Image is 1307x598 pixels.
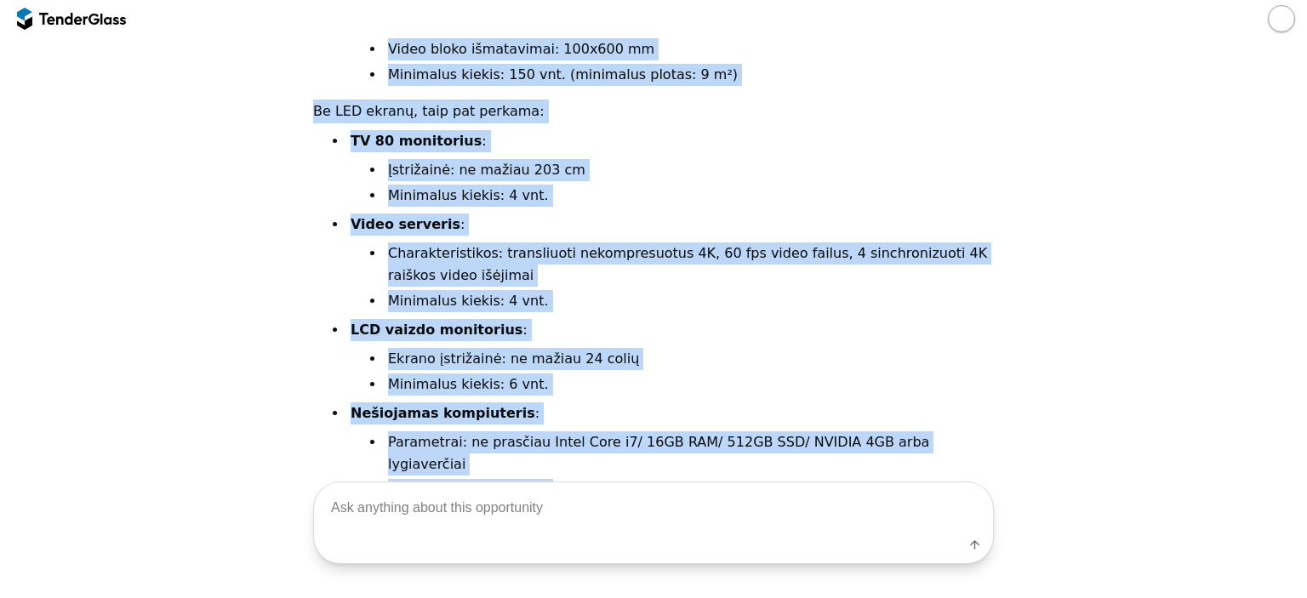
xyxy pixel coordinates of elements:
[385,290,994,312] li: Minimalus kiekis: 4 vnt.
[385,242,994,287] li: Charakteristikos: transliuoti nekompresuotus 4K, 60 fps video failus, 4 sinchronizuoti 4K raiškos...
[351,405,535,421] strong: Nešiojamas kompiuteris
[351,133,482,149] strong: TV 80 monitorius
[385,159,994,181] li: Įstrižainė: ne mažiau 203 cm
[385,431,994,476] li: Parametrai: ne prasčiau Intel Core i7/ 16GB RAM/ 512GB SSD/ NVIDIA 4GB arba lygiaverčiai
[351,322,522,338] strong: LCD vaizdo monitorius
[385,38,994,60] li: Video bloko išmatavimai: 100x600 mm
[385,64,994,86] li: Minimalus kiekis: 150 vnt. (minimalus plotas: 9 m²)
[313,100,994,123] p: Be LED ekranų, taip pat perkama:
[385,348,994,370] li: Ekrano įstrižainė: ne mažiau 24 colių
[347,130,994,207] li: :
[385,373,994,396] li: Minimalus kiekis: 6 vnt.
[347,402,994,501] li: :
[351,216,460,232] strong: Video serveris
[347,319,994,396] li: :
[385,185,994,207] li: Minimalus kiekis: 4 vnt.
[347,214,994,312] li: :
